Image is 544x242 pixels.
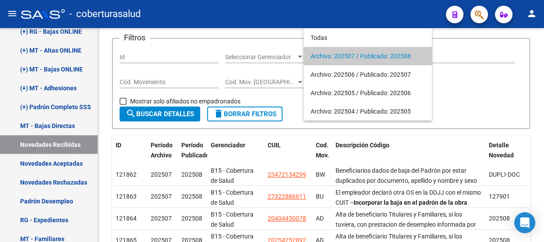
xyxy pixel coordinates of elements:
[311,65,425,84] span: Archivo: 202506 / Publicado: 202507
[311,47,425,65] span: Archivo: 202507 / Publicado: 202508
[311,84,425,102] span: Archivo: 202505 / Publicado: 202506
[514,212,535,233] div: Open Intercom Messenger
[311,102,425,121] span: Archivo: 202504 / Publicado: 202505
[311,28,425,47] span: Todas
